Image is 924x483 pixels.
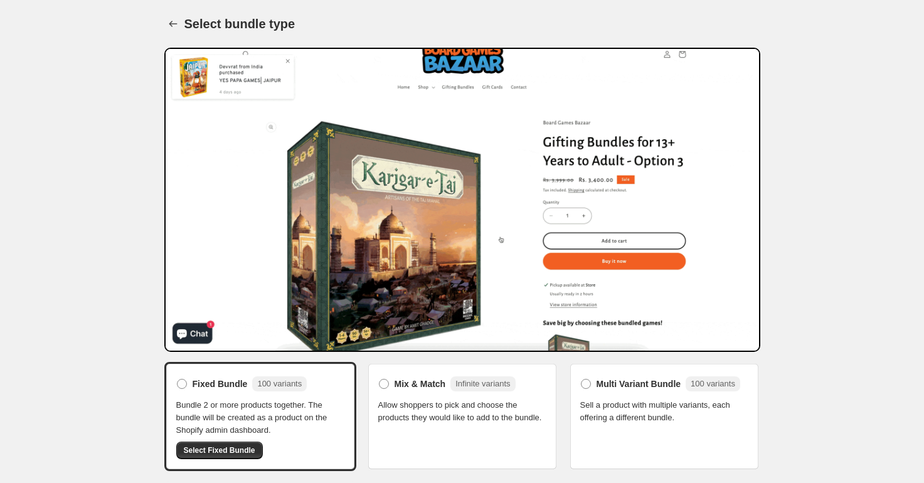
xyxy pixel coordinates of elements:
[176,399,344,437] span: Bundle 2 or more products together. The bundle will be created as a product on the Shopify admin ...
[395,378,446,390] span: Mix & Match
[184,16,295,31] h1: Select bundle type
[184,445,255,455] span: Select Fixed Bundle
[176,442,263,459] button: Select Fixed Bundle
[164,48,760,352] img: Bundle Preview
[580,399,748,424] span: Sell a product with multiple variants, each offering a different bundle.
[597,378,681,390] span: Multi Variant Bundle
[257,379,302,388] span: 100 variants
[164,15,182,33] button: Back
[691,379,735,388] span: 100 variants
[455,379,510,388] span: Infinite variants
[193,378,248,390] span: Fixed Bundle
[378,399,546,424] span: Allow shoppers to pick and choose the products they would like to add to the bundle.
